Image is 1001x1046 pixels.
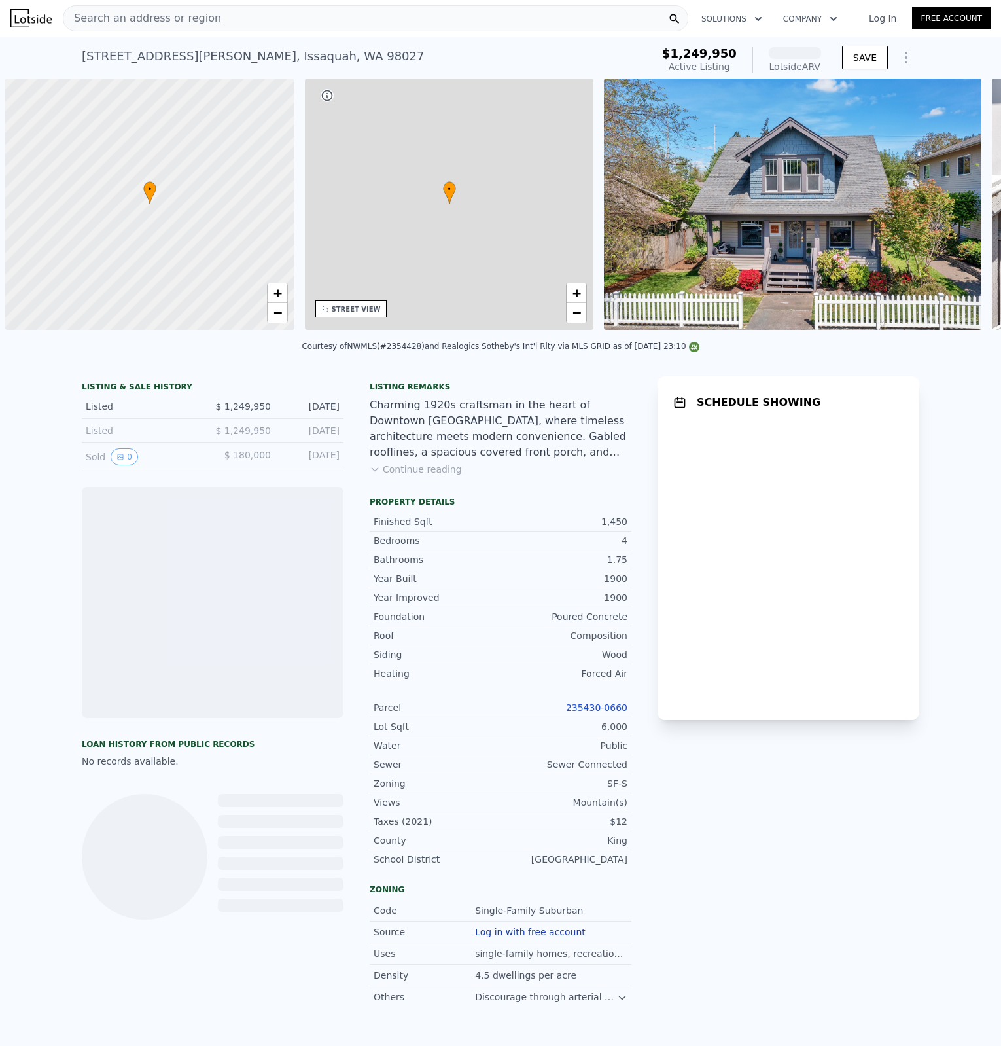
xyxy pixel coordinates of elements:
[82,47,424,65] div: [STREET_ADDRESS][PERSON_NAME] , Issaquah , WA 98027
[374,926,475,939] div: Source
[86,448,202,465] div: Sold
[374,534,500,547] div: Bedrooms
[567,283,586,303] a: Zoom in
[374,904,475,917] div: Code
[500,648,627,661] div: Wood
[500,610,627,623] div: Poured Concrete
[224,450,271,460] span: $ 180,000
[374,815,500,828] div: Taxes (2021)
[111,448,138,465] button: View historical data
[500,739,627,752] div: Public
[500,667,627,680] div: Forced Air
[268,303,287,323] a: Zoom out
[332,304,381,314] div: STREET VIEW
[443,181,456,204] div: •
[268,283,287,303] a: Zoom in
[281,424,340,437] div: [DATE]
[773,7,848,31] button: Company
[273,285,281,301] span: +
[273,304,281,321] span: −
[374,969,475,982] div: Density
[475,927,586,937] button: Log in with free account
[374,796,500,809] div: Views
[374,834,500,847] div: County
[500,720,627,733] div: 6,000
[769,60,821,73] div: Lotside ARV
[10,9,52,27] img: Lotside
[374,591,500,604] div: Year Improved
[143,183,156,195] span: •
[572,304,581,321] span: −
[374,701,500,714] div: Parcel
[500,534,627,547] div: 4
[281,400,340,413] div: [DATE]
[370,382,631,392] div: Listing remarks
[86,400,202,413] div: Listed
[86,424,202,437] div: Listed
[500,629,627,642] div: Composition
[370,884,631,895] div: Zoning
[370,497,631,507] div: Property details
[669,62,730,72] span: Active Listing
[500,815,627,828] div: $12
[374,610,500,623] div: Foundation
[443,183,456,195] span: •
[500,758,627,771] div: Sewer Connected
[374,572,500,585] div: Year Built
[215,401,271,412] span: $ 1,249,950
[374,553,500,566] div: Bathrooms
[370,397,631,460] div: Charming 1920s craftsman in the heart of Downtown [GEOGRAPHIC_DATA], where timeless architecture ...
[912,7,991,29] a: Free Account
[374,947,475,960] div: Uses
[374,629,500,642] div: Roof
[143,181,156,204] div: •
[500,515,627,528] div: 1,450
[697,395,820,410] h1: SCHEDULE SHOWING
[374,990,475,1003] div: Others
[374,667,500,680] div: Heating
[500,777,627,790] div: SF-S
[572,285,581,301] span: +
[475,947,627,960] div: single-family homes, recreational uses
[475,969,579,982] div: 4.5 dwellings per acre
[691,7,773,31] button: Solutions
[475,990,617,1003] div: Discourage through arterial traffic not serving the neighborhoods.
[82,739,343,749] div: Loan history from public records
[302,342,699,351] div: Courtesy of NWMLS (#2354428) and Realogics Sotheby's Int'l Rlty via MLS GRID as of [DATE] 23:10
[374,515,500,528] div: Finished Sqft
[215,425,271,436] span: $ 1,249,950
[374,853,500,866] div: School District
[374,720,500,733] div: Lot Sqft
[281,448,340,465] div: [DATE]
[500,572,627,585] div: 1900
[63,10,221,26] span: Search an address or region
[689,342,699,352] img: NWMLS Logo
[500,553,627,566] div: 1.75
[567,303,586,323] a: Zoom out
[604,79,981,330] img: Sale: 149611218 Parcel: 98205877
[500,796,627,809] div: Mountain(s)
[662,46,737,60] span: $1,249,950
[500,834,627,847] div: King
[842,46,888,69] button: SAVE
[566,702,627,713] a: 235430-0660
[475,904,586,917] div: Single-Family Suburban
[374,758,500,771] div: Sewer
[374,777,500,790] div: Zoning
[500,853,627,866] div: [GEOGRAPHIC_DATA]
[82,755,343,768] div: No records available.
[374,648,500,661] div: Siding
[370,463,462,476] button: Continue reading
[893,45,919,71] button: Show Options
[82,382,343,395] div: LISTING & SALE HISTORY
[500,591,627,604] div: 1900
[374,739,500,752] div: Water
[853,12,912,25] a: Log In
